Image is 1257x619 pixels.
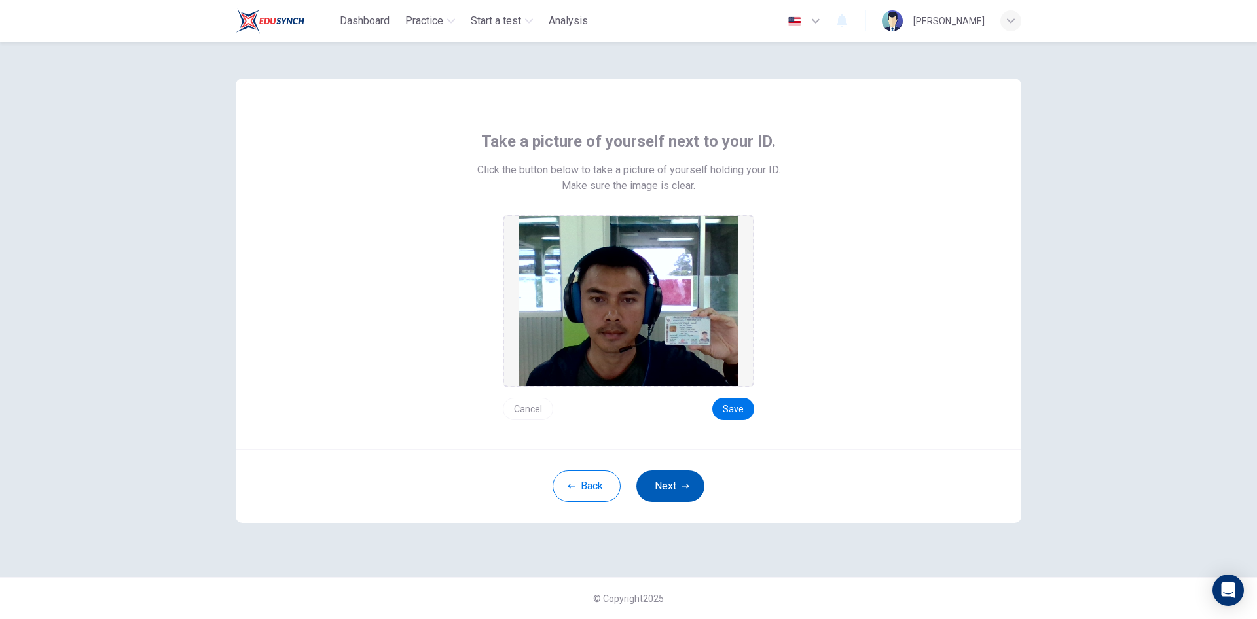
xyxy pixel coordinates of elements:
button: Back [553,470,621,502]
span: Practice [405,13,443,29]
span: Make sure the image is clear. [562,178,695,194]
span: Analysis [549,13,588,29]
span: Take a picture of yourself next to your ID. [481,131,776,152]
button: Next [636,470,704,502]
span: Dashboard [340,13,390,29]
span: Click the button below to take a picture of yourself holding your ID. [477,162,780,178]
button: Practice [400,9,460,33]
button: Dashboard [335,9,395,33]
div: Open Intercom Messenger [1212,575,1244,606]
button: Start a test [465,9,538,33]
img: preview screemshot [519,216,738,386]
img: Profile picture [882,10,903,31]
span: © Copyright 2025 [593,593,664,604]
img: Train Test logo [236,8,304,34]
a: Train Test logo [236,8,335,34]
button: Analysis [543,9,593,33]
span: Start a test [471,13,521,29]
button: Save [712,398,754,420]
div: [PERSON_NAME] [913,13,985,29]
button: Cancel [503,398,553,420]
img: en [786,16,803,26]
